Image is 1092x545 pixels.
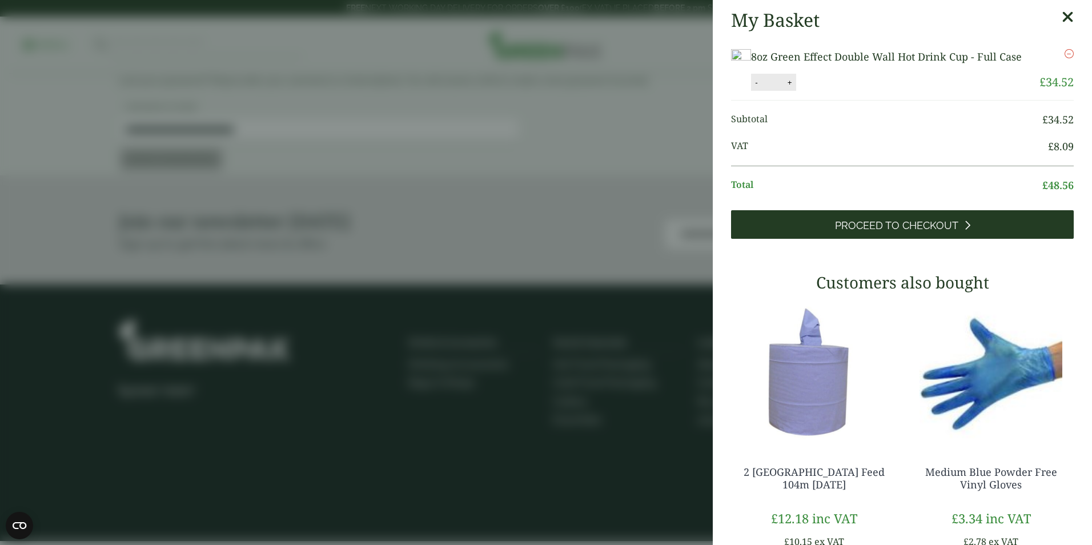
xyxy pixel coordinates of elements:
h2: My Basket [731,9,820,31]
a: Remove this item [1065,49,1074,58]
bdi: 12.18 [771,510,809,527]
button: - [752,78,761,87]
img: 4130015J-Blue-Vinyl-Powder-Free-Gloves-Medium [908,300,1074,443]
span: £ [1042,178,1048,192]
span: £ [1039,74,1046,90]
a: Proceed to Checkout [731,210,1074,239]
span: Subtotal [731,112,1042,127]
span: Total [731,178,1042,193]
span: VAT [731,139,1048,154]
a: 8oz Green Effect Double Wall Hot Drink Cup - Full Case [751,50,1022,63]
a: 2 [GEOGRAPHIC_DATA] Feed 104m [DATE] [744,465,885,491]
button: Open CMP widget [6,512,33,539]
bdi: 34.52 [1039,74,1074,90]
bdi: 8.09 [1048,139,1074,153]
span: £ [771,510,778,527]
span: Proceed to Checkout [835,219,958,232]
h3: Customers also bought [731,273,1074,292]
button: + [784,78,796,87]
span: £ [1048,139,1054,153]
span: £ [952,510,958,527]
bdi: 48.56 [1042,178,1074,192]
img: 3630017-2-Ply-Blue-Centre-Feed-104m [731,300,897,443]
bdi: 34.52 [1042,113,1074,126]
span: inc VAT [812,510,857,527]
span: £ [1042,113,1048,126]
a: Medium Blue Powder Free Vinyl Gloves [925,465,1057,491]
span: inc VAT [986,510,1031,527]
bdi: 3.34 [952,510,982,527]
